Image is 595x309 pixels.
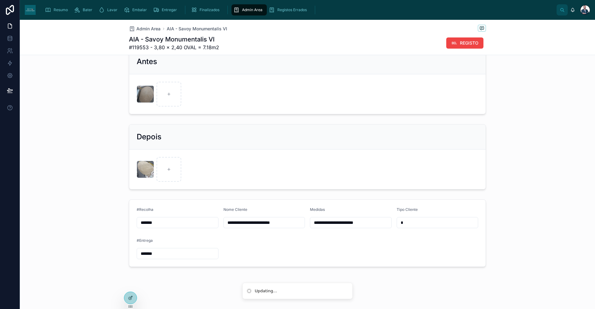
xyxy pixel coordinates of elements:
span: REGISTO [460,40,478,46]
h2: Antes [137,57,157,67]
h1: AIA - Savoy Monumentalis VI [129,35,219,44]
span: #Entrega [137,238,153,243]
button: REGISTO [446,37,483,49]
a: Resumo [43,4,72,15]
div: scrollable content [41,3,557,17]
span: Finalizados [200,7,219,12]
a: Registos Errados [267,4,311,15]
a: Admin Area [129,26,161,32]
span: Registos Errados [277,7,307,12]
span: #119553 - 3,80 × 2,40 OVAL = 7.18m2 [129,44,219,51]
img: App logo [25,5,36,15]
a: AIA - Savoy Monumentalis VI [167,26,227,32]
div: Updating... [255,288,277,294]
span: Nome Cliente [223,207,247,212]
h2: Depois [137,132,161,142]
span: Entregar [162,7,177,12]
span: Lavar [107,7,117,12]
a: Entregar [151,4,181,15]
span: Medidas [310,207,325,212]
a: Embalar [122,4,151,15]
span: Tipo Cliente [397,207,418,212]
span: #Recolha [137,207,153,212]
span: Embalar [132,7,147,12]
a: Bater [72,4,97,15]
span: Resumo [54,7,68,12]
span: Bater [83,7,92,12]
span: Admin Area [136,26,161,32]
span: Admin Area [242,7,262,12]
a: Lavar [97,4,122,15]
a: Admin Area [231,4,267,15]
a: Finalizados [189,4,224,15]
